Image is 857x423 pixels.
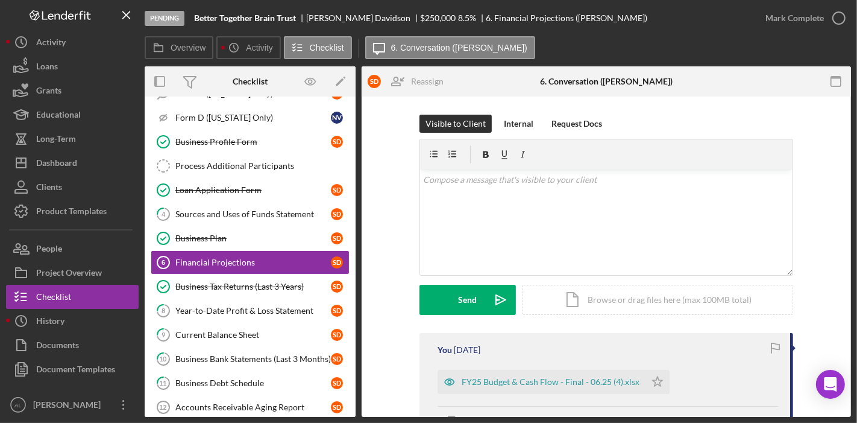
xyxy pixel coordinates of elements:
[545,115,608,133] button: Request Docs
[419,115,492,133] button: Visible to Client
[36,237,62,264] div: People
[331,305,343,317] div: S D
[151,347,350,371] a: 10Business Bank Statements (Last 3 Months)SD
[175,137,331,147] div: Business Profile Form
[6,78,139,103] a: Grants
[151,275,350,299] a: Business Tax Returns (Last 3 Years)SD
[753,6,851,30] button: Mark Complete
[145,11,184,26] div: Pending
[151,154,350,178] a: Process Additional Participants
[175,402,331,412] div: Accounts Receivable Aging Report
[175,234,331,243] div: Business Plan
[540,77,673,86] div: 6. Conversation ([PERSON_NAME])
[36,175,62,202] div: Clients
[36,127,76,154] div: Long-Term
[6,151,139,175] button: Dashboard
[551,115,602,133] div: Request Docs
[159,404,166,411] tspan: 12
[175,258,331,267] div: Financial Projections
[6,175,139,199] button: Clients
[175,306,331,316] div: Year-to-Date Profit & Loss Statement
[438,345,452,355] div: You
[36,199,107,226] div: Product Templates
[331,112,343,124] div: N V
[145,36,213,59] button: Overview
[391,43,527,52] label: 6. Conversation ([PERSON_NAME])
[6,357,139,381] button: Document Templates
[331,401,343,413] div: S D
[36,309,64,336] div: History
[816,370,845,399] div: Open Intercom Messenger
[6,199,139,223] button: Product Templates
[284,36,352,59] button: Checklist
[36,54,58,81] div: Loans
[175,282,331,291] div: Business Tax Returns (Last 3 Years)
[14,402,22,409] text: AL
[368,75,381,88] div: S D
[171,43,206,52] label: Overview
[6,261,139,285] button: Project Overview
[6,309,139,333] a: History
[306,13,421,23] div: [PERSON_NAME] Davidson
[6,237,139,261] button: People
[486,13,648,23] div: 6. Financial Projections ([PERSON_NAME])
[36,30,66,57] div: Activity
[36,357,115,384] div: Document Templates
[160,355,168,363] tspan: 10
[151,250,350,275] a: 6Financial ProjectionsSD
[30,393,108,420] div: [PERSON_NAME]
[331,256,343,269] div: S D
[331,184,343,196] div: S D
[175,161,349,171] div: Process Additional Participants
[765,6,824,30] div: Mark Complete
[331,329,343,341] div: S D
[151,178,350,202] a: Loan Application FormSD
[6,393,139,417] button: AL[PERSON_NAME]
[175,354,331,364] div: Business Bank Statements (Last 3 Months)
[6,285,139,309] button: Checklist
[194,13,296,23] b: Better Together Brain Trust
[331,377,343,389] div: S D
[6,127,139,151] button: Long-Term
[36,78,61,106] div: Grants
[6,333,139,357] a: Documents
[151,106,350,130] a: Form D ([US_STATE] Only)NV
[6,103,139,127] button: Educational
[151,395,350,419] a: 12Accounts Receivable Aging ReportSD
[246,43,272,52] label: Activity
[216,36,280,59] button: Activity
[151,202,350,226] a: 4Sources and Uses of Funds StatementSD
[498,115,539,133] button: Internal
[331,353,343,365] div: S D
[36,285,71,312] div: Checklist
[458,13,476,23] div: 8.5 %
[462,377,639,387] div: FY25 Budget & Cash Flow - Final - 06.25 (4).xlsx
[151,130,350,154] a: Business Profile FormSD
[362,69,456,94] button: SDReassign
[162,259,165,266] tspan: 6
[454,345,480,355] time: 2025-08-06 20:12
[459,285,477,315] div: Send
[504,115,533,133] div: Internal
[419,285,516,315] button: Send
[6,30,139,54] button: Activity
[331,208,343,220] div: S D
[36,103,81,130] div: Educational
[331,232,343,244] div: S D
[175,330,331,340] div: Current Balance Sheet
[162,331,166,339] tspan: 9
[331,136,343,148] div: S D
[36,261,102,288] div: Project Overview
[233,77,268,86] div: Checklist
[421,13,456,23] span: $250,000
[151,226,350,250] a: Business PlanSD
[36,151,77,178] div: Dashboard
[331,281,343,293] div: S D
